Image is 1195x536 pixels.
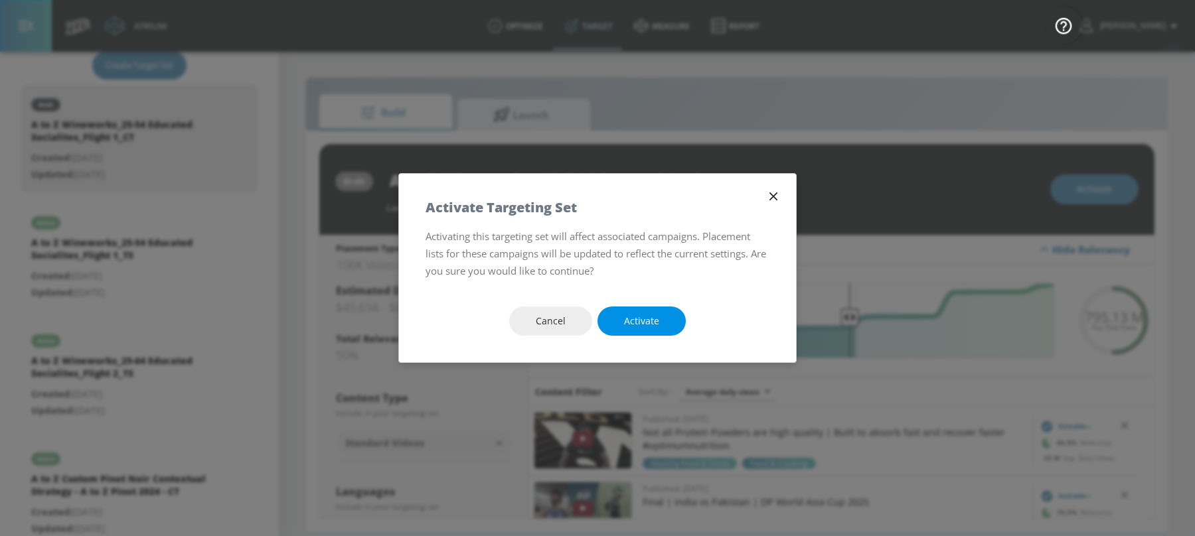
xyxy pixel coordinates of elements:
[536,313,566,330] span: Cancel
[624,313,659,330] span: Activate
[426,228,769,280] p: Activating this targeting set will affect associated campaigns. Placement lists for these campaig...
[597,306,686,336] button: Activate
[1045,7,1082,44] button: Open Resource Center
[509,306,592,336] button: Cancel
[426,200,577,214] h5: Activate Targeting Set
